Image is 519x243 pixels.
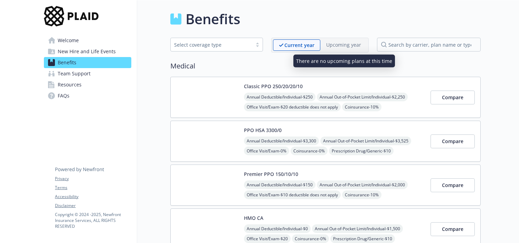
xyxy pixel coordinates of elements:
img: Anthem Blue Cross carrier logo [176,83,238,112]
a: Welcome [44,35,131,46]
span: Prescription Drug/Generic - $10 [329,147,394,155]
button: Compare [431,222,475,236]
span: Annual Deductible/Individual - $3,300 [244,137,319,145]
a: Privacy [55,176,131,182]
span: New Hire and Life Events [58,46,116,57]
a: Disclaimer [55,203,131,209]
span: Coinsurance - 10% [342,103,381,111]
span: Coinsurance - 0% [291,147,328,155]
p: Copyright © 2024 - 2025 , Newfront Insurance Services, ALL RIGHTS RESERVED [55,212,131,229]
h2: Medical [170,61,481,71]
img: Anthem Blue Cross carrier logo [176,127,238,156]
a: FAQs [44,90,131,101]
span: Prescription Drug/Generic - $10 [330,234,395,243]
span: Office Visit/Exam - 0% [244,147,289,155]
span: Benefits [58,57,76,68]
span: Upcoming year [320,39,367,51]
span: Coinsurance - 10% [342,190,381,199]
button: HMO CA [244,214,263,222]
h1: Benefits [186,9,240,29]
span: Annual Out-of-Pocket Limit/Individual - $1,500 [312,224,403,233]
button: Compare [431,178,475,192]
span: Annual Deductible/Individual - $250 [244,93,315,101]
span: FAQs [58,90,69,101]
span: Office Visit/Exam - $10 deductible does not apply [244,190,341,199]
span: Compare [442,226,463,232]
span: Annual Out-of-Pocket Limit/Individual - $3,525 [320,137,411,145]
span: Compare [442,94,463,101]
span: Team Support [58,68,91,79]
span: Welcome [58,35,79,46]
span: Office Visit/Exam - $20 deductible does not apply [244,103,341,111]
button: PPO HSA 3300/0 [244,127,282,134]
span: Annual Out-of-Pocket Limit/Individual - $2,000 [317,180,408,189]
button: Compare [431,134,475,148]
img: Anthem Blue Cross carrier logo [176,170,238,200]
span: Coinsurance - 0% [292,234,329,243]
button: Compare [431,91,475,104]
a: Accessibility [55,194,131,200]
span: Resources [58,79,82,90]
span: Compare [442,138,463,144]
a: Benefits [44,57,131,68]
button: Premier PPO 150/10/10 [244,170,298,178]
span: Annual Out-of-Pocket Limit/Individual - $2,250 [317,93,408,101]
p: Upcoming year [326,41,361,48]
p: Current year [284,41,314,49]
span: Annual Deductible/Individual - $0 [244,224,311,233]
a: Terms [55,185,131,191]
span: Annual Deductible/Individual - $150 [244,180,315,189]
input: search by carrier, plan name or type [377,38,481,52]
a: Resources [44,79,131,90]
span: Compare [442,182,463,188]
button: Classic PPO 250/20/20/10 [244,83,303,90]
a: New Hire and Life Events [44,46,131,57]
div: Select coverage type [174,41,249,48]
span: Office Visit/Exam - $20 [244,234,291,243]
a: Team Support [44,68,131,79]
